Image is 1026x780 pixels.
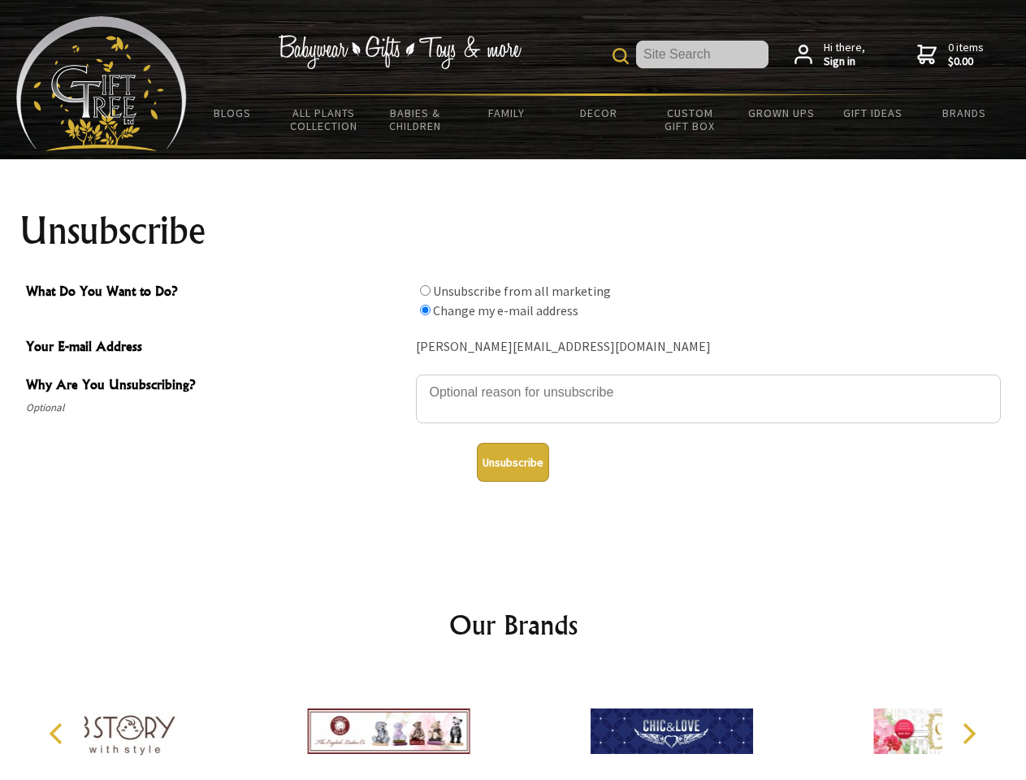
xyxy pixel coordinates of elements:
span: What Do You Want to Do? [26,281,408,305]
span: Your E-mail Address [26,336,408,360]
textarea: Why Are You Unsubscribing? [416,375,1001,423]
a: Gift Ideas [827,96,919,130]
a: Hi there,Sign in [794,41,865,69]
h1: Unsubscribe [19,211,1007,250]
a: All Plants Collection [279,96,370,143]
span: Optional [26,398,408,418]
label: Unsubscribe from all marketing [433,283,611,299]
strong: Sign in [824,54,865,69]
button: Unsubscribe [477,443,549,482]
img: product search [613,48,629,64]
a: Family [461,96,553,130]
h2: Our Brands [32,605,994,644]
button: Next [950,716,986,752]
a: Decor [552,96,644,130]
a: 0 items$0.00 [917,41,984,69]
label: Change my e-mail address [433,302,578,318]
a: Babies & Children [370,96,461,143]
div: [PERSON_NAME][EMAIL_ADDRESS][DOMAIN_NAME] [416,335,1001,360]
a: Grown Ups [735,96,827,130]
input: What Do You Want to Do? [420,285,431,296]
a: Custom Gift Box [644,96,736,143]
a: Brands [919,96,1011,130]
a: BLOGS [187,96,279,130]
input: What Do You Want to Do? [420,305,431,315]
strong: $0.00 [948,54,984,69]
span: Why Are You Unsubscribing? [26,375,408,398]
button: Previous [41,716,76,752]
span: 0 items [948,40,984,69]
span: Hi there, [824,41,865,69]
img: Babyware - Gifts - Toys and more... [16,16,187,151]
img: Babywear - Gifts - Toys & more [278,35,522,69]
input: Site Search [636,41,768,68]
